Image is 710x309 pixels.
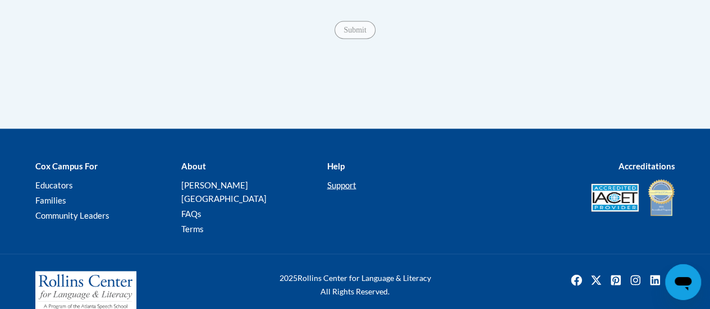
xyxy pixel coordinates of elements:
img: Facebook icon [567,271,585,289]
a: Families [35,195,66,205]
img: LinkedIn icon [646,271,664,289]
b: Accreditations [619,160,675,170]
img: Instagram icon [626,271,644,289]
a: [PERSON_NAME][GEOGRAPHIC_DATA] [181,179,266,203]
a: Terms [181,223,203,233]
a: Facebook [567,271,585,289]
a: Community Leaders [35,210,109,220]
a: FAQs [181,208,201,218]
img: Pinterest icon [607,271,625,289]
img: Accredited IACET® Provider [591,183,639,211]
img: Facebook group icon [666,271,684,289]
a: Support [327,179,356,190]
a: Instagram [626,271,644,289]
span: 2025 [280,273,297,282]
a: Twitter [587,271,605,289]
b: About [181,160,205,170]
img: IDA® Accredited [647,178,675,217]
img: Twitter icon [587,271,605,289]
a: Facebook Group [666,271,684,289]
a: Educators [35,179,73,190]
b: Help [327,160,344,170]
input: Submit [335,21,375,39]
div: Rollins Center for Language & Literacy All Rights Reserved. [246,271,465,298]
iframe: Button to launch messaging window [665,264,701,300]
a: Pinterest [607,271,625,289]
b: Cox Campus For [35,160,98,170]
a: Linkedin [646,271,664,289]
